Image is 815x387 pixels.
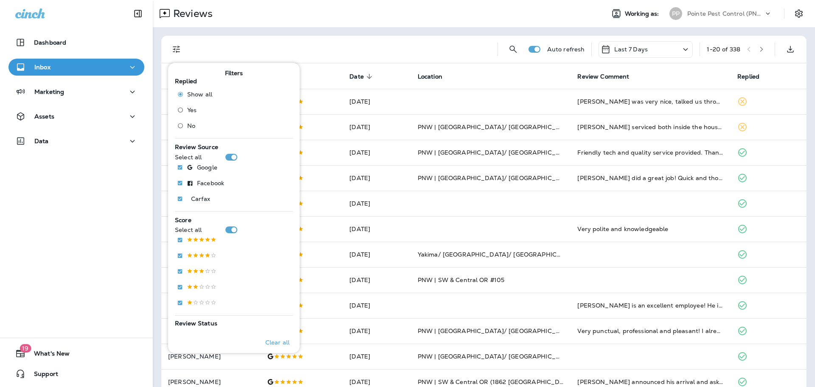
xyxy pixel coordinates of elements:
[197,180,224,186] p: Facebook
[737,73,770,80] span: Replied
[168,379,253,385] p: [PERSON_NAME]
[343,344,410,369] td: [DATE]
[8,108,144,125] button: Assets
[418,174,575,182] span: PNW | [GEOGRAPHIC_DATA]/ [GEOGRAPHIC_DATA]
[8,34,144,51] button: Dashboard
[577,327,724,335] div: Very punctual, professional and pleasant! I already have fewer ants!!
[25,370,58,381] span: Support
[197,164,217,171] p: Google
[791,6,807,21] button: Settings
[343,191,410,216] td: [DATE]
[418,73,442,80] span: Location
[8,365,144,382] button: Support
[577,97,724,106] div: Tim was very nice, talked us through the service and did a great job.
[34,113,54,120] p: Assets
[8,83,144,100] button: Marketing
[175,226,202,233] p: Select all
[25,350,70,360] span: What's New
[505,41,522,58] button: Search Reviews
[262,332,293,353] button: Clear all
[265,339,289,346] p: Clear all
[187,107,197,113] span: Yes
[614,46,648,53] p: Last 7 Days
[187,91,212,98] span: Show all
[577,225,724,233] div: Very polite and knowledgeable
[191,195,210,202] p: Carfax
[168,353,253,360] p: [PERSON_NAME]
[175,143,218,151] span: Review Source
[349,73,364,80] span: Date
[34,39,66,46] p: Dashboard
[577,73,629,80] span: Review Comment
[669,7,682,20] div: PP
[343,318,410,344] td: [DATE]
[577,123,724,131] div: Russell serviced both inside the house and outside. He was very professional, prompt and informat...
[418,327,575,335] span: PNW | [GEOGRAPHIC_DATA]/ [GEOGRAPHIC_DATA]
[577,301,724,310] div: Forrest is an excellent employee! He is very conscientious and always does a good job. He goes be...
[8,59,144,76] button: Inbox
[343,140,410,165] td: [DATE]
[547,46,585,53] p: Auto refresh
[168,41,185,58] button: Filters
[126,5,150,22] button: Collapse Sidebar
[418,73,453,80] span: Location
[8,345,144,362] button: 19What's New
[577,148,724,157] div: Friendly tech and quality service provided. Thanks!
[170,7,213,20] p: Reviews
[782,41,799,58] button: Export as CSV
[343,216,410,242] td: [DATE]
[707,46,740,53] div: 1 - 20 of 338
[737,73,759,80] span: Replied
[625,10,661,17] span: Working as:
[343,165,410,191] td: [DATE]
[34,138,49,144] p: Data
[418,353,575,360] span: PNW | [GEOGRAPHIC_DATA]/ [GEOGRAPHIC_DATA]
[418,123,575,131] span: PNW | [GEOGRAPHIC_DATA]/ [GEOGRAPHIC_DATA]
[175,77,197,85] span: Replied
[418,378,586,386] span: PNW | SW & Central OR (1862 [GEOGRAPHIC_DATA] SE)
[577,378,724,386] div: Steven announced his arrival and asked if we were having any problems inside. He then took care o...
[34,64,51,71] p: Inbox
[175,154,202,161] p: Select all
[343,267,410,293] td: [DATE]
[418,251,647,258] span: Yakima/ [GEOGRAPHIC_DATA]/ [GEOGRAPHIC_DATA] ([STREET_ADDRESS])
[343,89,410,114] td: [DATE]
[175,319,217,327] span: Review Status
[418,149,575,156] span: PNW | [GEOGRAPHIC_DATA]/ [GEOGRAPHIC_DATA]
[20,344,31,353] span: 19
[168,58,300,353] div: Filters
[343,114,410,140] td: [DATE]
[687,10,764,17] p: Pointe Pest Control (PNW)
[349,73,375,80] span: Date
[577,73,640,80] span: Review Comment
[577,174,724,182] div: Jordan did a great job! Quick and thorough.
[34,88,64,95] p: Marketing
[343,293,410,318] td: [DATE]
[8,133,144,150] button: Data
[343,242,410,267] td: [DATE]
[175,216,191,224] span: Score
[418,276,505,284] span: PNW | SW & Central OR #105
[187,122,195,129] span: No
[225,70,243,77] span: Filters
